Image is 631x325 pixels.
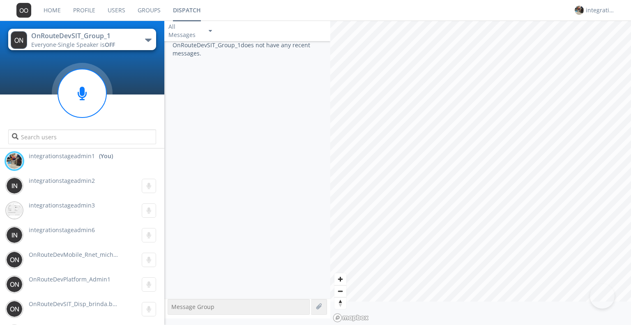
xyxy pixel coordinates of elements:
[168,23,201,39] div: All Messages
[29,300,147,308] span: OnRouteDevSIT_Disp_brinda.balachandran
[334,297,346,309] span: Reset bearing to north
[6,251,23,268] img: 373638.png
[105,41,115,48] span: OFF
[11,31,27,49] img: 373638.png
[586,6,617,14] div: integrationstageadmin1
[590,284,615,309] iframe: Toggle Customer Support
[334,285,346,297] button: Zoom out
[58,41,115,48] span: Single Speaker is
[6,227,23,243] img: 373638.png
[6,301,23,317] img: 373638.png
[31,41,124,49] div: Everyone ·
[330,21,631,302] canvas: Map
[6,276,23,293] img: 373638.png
[16,3,31,18] img: 373638.png
[29,226,95,234] span: integrationstageadmin6
[31,31,124,41] div: OnRouteDevSIT_Group_1
[29,177,95,184] span: integrationstageadmin2
[334,286,346,297] span: Zoom out
[8,29,156,50] button: OnRouteDevSIT_Group_1Everyone·Single Speaker isOFF
[29,201,95,209] span: integrationstageadmin3
[6,177,23,194] img: 373638.png
[333,313,369,323] a: Mapbox logo
[6,153,23,169] img: f4e8944a4fa4411c9b97ff3ae987ed99
[29,152,95,160] span: integrationstageadmin1
[334,273,346,285] button: Zoom in
[164,41,330,299] div: OnRouteDevSIT_Group_1 does not have any recent messages.
[29,275,111,283] span: OnRouteDevPlatform_Admin1
[29,251,136,258] span: OnRouteDevMobile_Rnet_michael.noke
[8,129,156,144] input: Search users
[334,297,346,309] button: Reset bearing to north
[99,152,113,160] div: (You)
[6,202,23,219] img: 477d78002c5c40998e706da99e845c7c
[209,30,212,32] img: caret-down-sm.svg
[575,6,584,15] img: f4e8944a4fa4411c9b97ff3ae987ed99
